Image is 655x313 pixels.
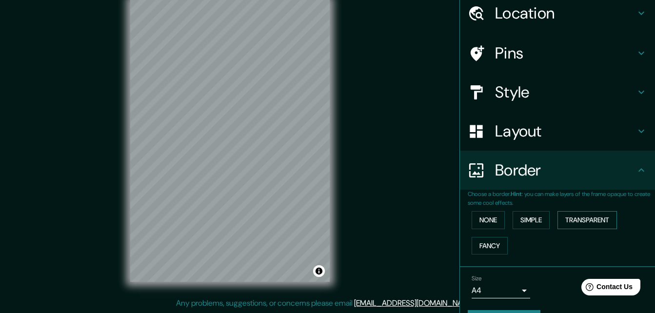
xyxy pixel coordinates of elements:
button: Fancy [472,237,508,255]
h4: Pins [495,43,635,63]
label: Size [472,274,482,283]
div: Border [460,151,655,190]
p: Choose a border. : you can make layers of the frame opaque to create some cool effects. [468,190,655,207]
button: Toggle attribution [313,265,325,277]
button: None [472,211,505,229]
p: Any problems, suggestions, or concerns please email . [176,297,476,309]
button: Simple [513,211,550,229]
div: A4 [472,283,530,298]
h4: Style [495,82,635,102]
div: Pins [460,34,655,73]
a: [EMAIL_ADDRESS][DOMAIN_NAME] [354,298,475,308]
div: Layout [460,112,655,151]
div: Style [460,73,655,112]
iframe: Help widget launcher [568,275,644,302]
b: Hint [511,190,522,198]
h4: Location [495,3,635,23]
h4: Border [495,160,635,180]
button: Transparent [557,211,617,229]
h4: Layout [495,121,635,141]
